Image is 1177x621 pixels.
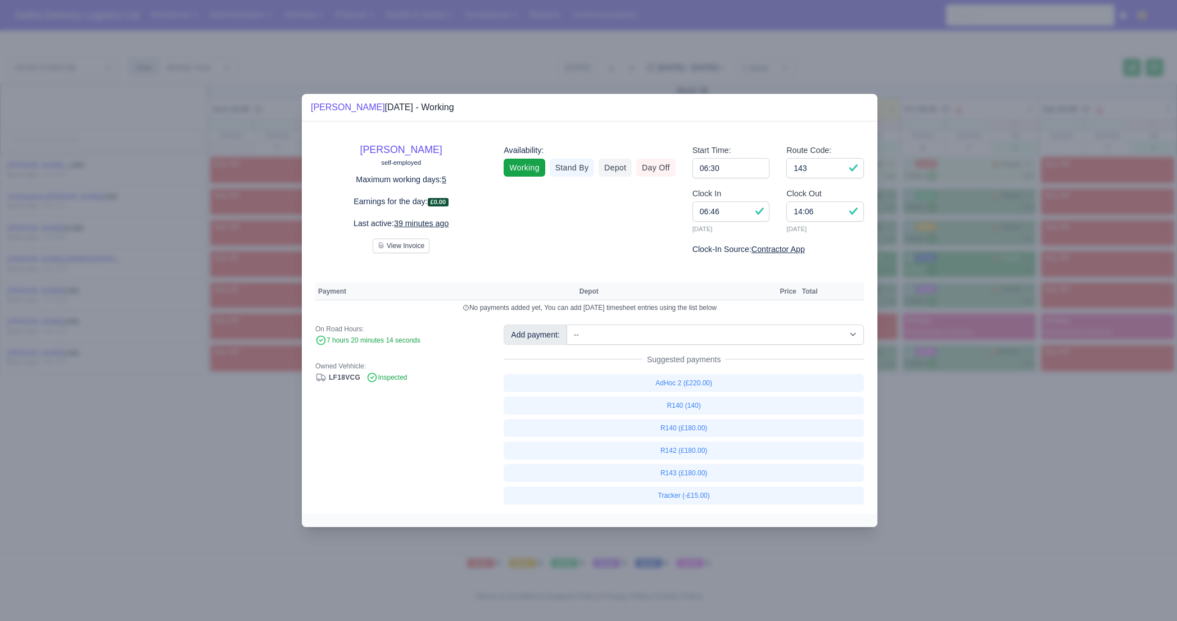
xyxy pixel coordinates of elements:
[315,325,487,334] div: On Road Hours:
[504,487,864,505] a: Tracker (-£15.00)
[636,159,676,177] a: Day Off
[311,101,454,114] div: [DATE] - Working
[786,187,822,200] label: Clock Out
[315,362,487,371] div: Owned Vehhicle:
[504,464,864,482] a: R143 (£180.00)
[692,243,864,256] div: Clock-In Source:
[504,159,545,177] a: Working
[692,187,721,200] label: Clock In
[504,397,864,415] a: R140 (140)
[315,283,577,300] th: Payment
[752,245,805,254] u: Contractor App
[442,175,446,184] u: 5
[315,300,864,315] td: No payments added yet, You can add [DATE] timesheet entries using the list below
[786,224,864,234] small: [DATE]
[599,159,632,177] a: Depot
[642,354,726,365] span: Suggested payments
[360,144,442,155] a: [PERSON_NAME]
[777,283,799,300] th: Price
[577,283,768,300] th: Depot
[315,373,360,381] a: LF18VCG
[504,325,567,345] div: Add payment:
[428,198,449,206] span: £0.00
[504,144,675,157] div: Availability:
[786,144,831,157] label: Route Code:
[504,374,864,392] a: AdHoc 2 (£220.00)
[504,442,864,460] a: R142 (£180.00)
[315,195,487,208] p: Earnings for the day:
[381,159,421,166] small: self-employed
[975,491,1177,621] iframe: Chat Widget
[366,373,407,381] span: Inspected
[799,283,821,300] th: Total
[550,159,594,177] a: Stand By
[315,336,487,346] div: 7 hours 20 minutes 14 seconds
[692,224,770,234] small: [DATE]
[311,102,385,112] a: [PERSON_NAME]
[394,219,449,228] u: 39 minutes ago
[315,217,487,230] p: Last active:
[315,173,487,186] p: Maximum working days:
[692,144,731,157] label: Start Time:
[373,238,429,253] button: View Invoice
[504,419,864,437] a: R140 (£180.00)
